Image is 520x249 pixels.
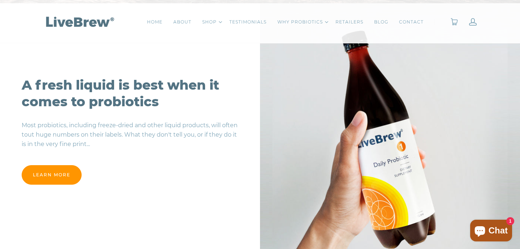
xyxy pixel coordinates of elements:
a: HOME [147,18,162,26]
a: BLOG [374,18,388,26]
a: learn more [22,165,82,185]
a: TESTIMONIALS [229,18,266,26]
h3: A fresh liquid is best when it comes to probiotics [22,77,238,110]
a: SHOP [202,18,217,26]
a: ABOUT [173,18,191,26]
a: CONTACT [399,18,424,26]
a: WHY PROBIOTICS [277,18,323,26]
inbox-online-store-chat: Shopify online store chat [468,220,514,243]
a: RETAILERS [335,18,363,26]
p: Most probiotics, including freeze-dried and other liquid products, will often tout huge numbers o... [22,115,238,154]
img: LiveBrew [43,15,116,28]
